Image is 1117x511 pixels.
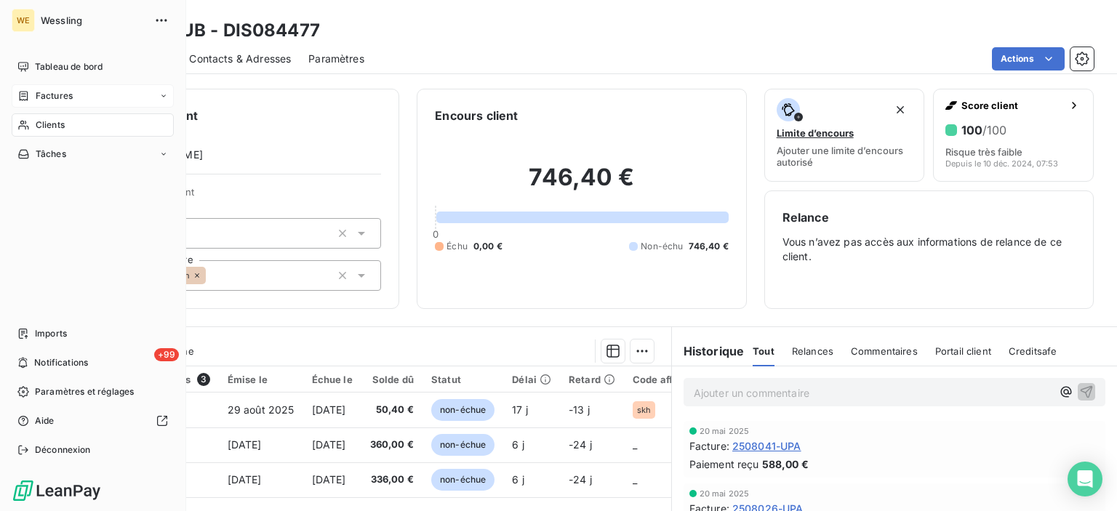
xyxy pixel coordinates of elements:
span: Propriétés Client [117,186,381,206]
span: 20 mai 2025 [700,489,750,498]
span: 588,00 € [762,456,809,472]
span: _ [633,438,637,451]
span: Déconnexion [35,443,91,456]
div: Émise le [228,374,295,385]
span: Facture : [689,438,729,454]
span: [DATE] [228,473,262,486]
span: Paiement reçu [689,456,759,472]
span: Aide [35,414,55,427]
span: 29 août 2025 [228,403,295,416]
a: Aide [12,409,174,432]
div: Vous n’avez pas accès aux informations de relance de ce client. [782,209,1076,291]
span: _ [633,473,637,486]
img: Logo LeanPay [12,479,102,502]
h6: Relance [782,209,1076,226]
span: Ajouter une limite d’encours autorisé [777,145,913,168]
div: Retard [569,374,615,385]
h6: Informations client [88,107,381,124]
span: 0 [433,228,439,240]
h6: 100 [961,123,1006,137]
div: WE [12,9,35,32]
span: 17 j [512,403,528,416]
span: Échu [447,240,468,253]
div: Délai [512,374,551,385]
span: non-échue [431,434,495,456]
span: Limite d’encours [777,127,854,139]
button: Actions [992,47,1065,71]
span: -13 j [569,403,590,416]
span: Factures [36,89,73,102]
span: 0,00 € [473,240,503,253]
span: Tout [753,345,774,357]
div: Solde dû [370,374,414,385]
span: Imports [35,327,67,340]
span: non-échue [431,399,495,421]
span: Relances [792,345,833,357]
span: Creditsafe [1009,345,1057,357]
span: 20 mai 2025 [700,427,750,435]
span: Wessling [41,15,145,26]
span: Contacts & Adresses [189,52,291,66]
span: 50,40 € [370,403,414,417]
span: Paramètres [308,52,364,66]
span: 6 j [512,473,524,486]
span: 336,00 € [370,472,414,487]
button: Score client100/100Risque très faibleDepuis le 10 déc. 2024, 07:53 [933,89,1094,182]
span: 3 [197,373,210,386]
h2: 746,40 € [435,163,728,206]
h3: DISLAUB - DIS084477 [128,17,320,44]
span: +99 [154,348,179,361]
button: Limite d’encoursAjouter une limite d’encours autorisé [764,89,925,182]
span: Risque très faible [945,146,1022,158]
span: 6 j [512,438,524,451]
span: [DATE] [312,403,346,416]
span: Notifications [34,356,88,369]
h6: Historique [672,342,745,360]
input: Ajouter une valeur [206,269,217,282]
div: Open Intercom Messenger [1068,462,1102,496]
span: Depuis le 10 déc. 2024, 07:53 [945,159,1058,168]
span: 746,40 € [689,240,728,253]
span: Score client [961,100,1062,111]
span: Tâches [36,148,66,161]
span: Paramètres et réglages [35,385,134,398]
div: Échue le [312,374,353,385]
span: Clients [36,118,65,132]
span: Non-échu [641,240,683,253]
h6: Encours client [435,107,518,124]
span: 360,00 € [370,438,414,452]
span: skh [637,406,651,414]
span: [DATE] [312,473,346,486]
span: Commentaires [851,345,918,357]
span: [DATE] [228,438,262,451]
span: Tableau de bord [35,60,103,73]
span: Portail client [935,345,991,357]
span: -24 j [569,473,592,486]
span: [DATE] [312,438,346,451]
span: /100 [982,123,1006,137]
div: Code affaire [633,374,692,385]
span: non-échue [431,469,495,491]
span: 2508041-UPA [732,438,801,454]
span: -24 j [569,438,592,451]
div: Statut [431,374,495,385]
